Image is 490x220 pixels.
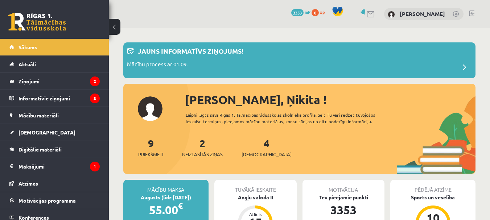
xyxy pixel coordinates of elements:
div: Atlicis [244,212,266,216]
a: Digitālie materiāli [9,141,100,158]
a: Maksājumi1 [9,158,100,175]
div: Tev pieejamie punkti [302,194,385,201]
span: Sākums [18,44,37,50]
span: Mācību materiāli [18,112,59,119]
span: [DEMOGRAPHIC_DATA] [242,151,292,158]
div: Tuvākā ieskaite [214,180,297,194]
span: Atzīmes [18,180,38,187]
i: 3 [90,94,100,103]
p: Mācību process ar 01.09. [127,60,188,70]
div: Mācību maksa [123,180,209,194]
div: 3353 [302,201,385,219]
a: Atzīmes [9,175,100,192]
p: Jauns informatīvs ziņojums! [138,46,243,56]
span: 0 [312,9,319,16]
a: 0 xp [312,9,328,15]
a: Jauns informatīvs ziņojums! Mācību process ar 01.09. [127,46,472,75]
a: Aktuāli [9,56,100,72]
a: [DEMOGRAPHIC_DATA] [9,124,100,141]
span: xp [320,9,325,15]
a: Mācību materiāli [9,107,100,124]
span: Aktuāli [18,61,36,67]
a: Rīgas 1. Tālmācības vidusskola [8,13,66,31]
div: Sports un veselība [390,194,475,201]
span: mP [305,9,310,15]
span: Priekšmeti [138,151,163,158]
span: [DEMOGRAPHIC_DATA] [18,129,75,136]
div: Angļu valoda II [214,194,297,201]
a: 4[DEMOGRAPHIC_DATA] [242,137,292,158]
a: Ziņojumi2 [9,73,100,90]
div: [PERSON_NAME], Ņikita ! [185,91,475,108]
span: Neizlasītās ziņas [182,151,223,158]
i: 1 [90,162,100,171]
a: Motivācijas programma [9,192,100,209]
i: 2 [90,76,100,86]
a: 2Neizlasītās ziņas [182,137,223,158]
a: Sākums [9,39,100,55]
span: € [178,200,183,211]
a: [PERSON_NAME] [400,10,445,17]
a: 3353 mP [291,9,310,15]
div: Laipni lūgts savā Rīgas 1. Tālmācības vidusskolas skolnieka profilā. Šeit Tu vari redzēt tuvojošo... [186,112,397,125]
div: Motivācija [302,180,385,194]
legend: Informatīvie ziņojumi [18,90,100,107]
a: 9Priekšmeti [138,137,163,158]
legend: Ziņojumi [18,73,100,90]
span: Digitālie materiāli [18,146,62,153]
span: 3353 [291,9,304,16]
span: Motivācijas programma [18,197,76,204]
legend: Maksājumi [18,158,100,175]
div: Augusts (līdz [DATE]) [123,194,209,201]
img: Ņikita Goļikovs [388,11,395,18]
a: Informatīvie ziņojumi3 [9,90,100,107]
div: Pēdējā atzīme [390,180,475,194]
div: 55.00 [123,201,209,219]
